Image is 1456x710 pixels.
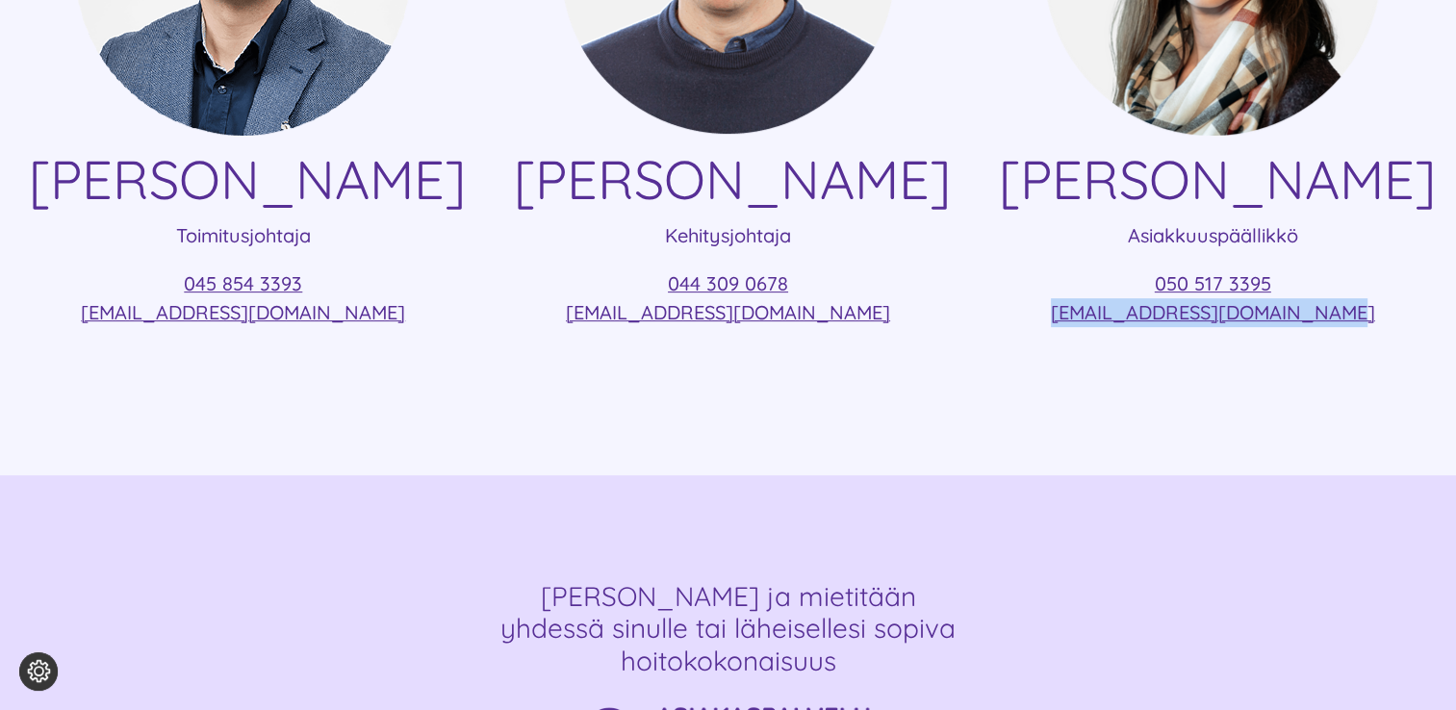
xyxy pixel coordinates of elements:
[29,147,458,212] h4: [PERSON_NAME]
[514,221,943,250] p: Kehitysjohtaja
[498,580,959,677] h4: [PERSON_NAME] ja mieti­tään yhdessä sinulle tai lähei­sellesi sopiva hoito­kokonaisuus
[19,652,58,691] button: Evästeasetukset
[29,221,458,250] p: Toimitusjohtaja
[1155,271,1271,295] a: 050 517 3395
[998,221,1427,250] p: Asiakkuuspäällikkö
[566,300,890,324] a: [EMAIL_ADDRESS][DOMAIN_NAME]
[514,147,943,212] h4: [PERSON_NAME]
[668,271,788,295] a: 044 309 0678
[1051,300,1375,324] a: [EMAIL_ADDRESS][DOMAIN_NAME]
[184,271,302,295] a: 045 854 3393
[81,300,405,324] a: [EMAIL_ADDRESS][DOMAIN_NAME]
[998,147,1427,212] h4: [PERSON_NAME]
